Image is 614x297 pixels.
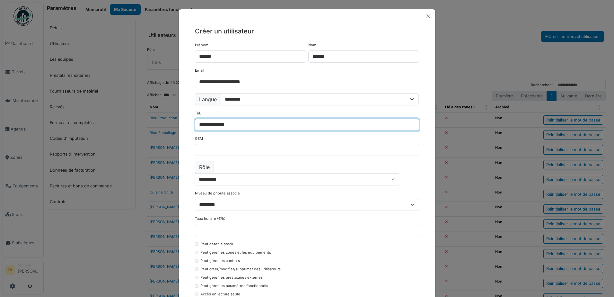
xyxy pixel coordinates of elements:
label: Niveau de priorité associé [195,191,240,196]
label: Taux horaire (€/h) [195,216,225,221]
label: Email [195,68,204,73]
label: Accès en lecture seule [200,292,240,297]
label: Peut gérer les contrats [200,258,240,264]
label: GSM [195,136,203,141]
label: Langue [195,93,221,105]
label: Tél. [195,111,201,116]
label: Peut créer/modifier/supprimer des utilisateurs [200,266,281,272]
label: Peut gérer le stock [200,241,233,247]
label: Peut gérer les zones et les équipements [200,250,271,255]
button: Close [424,12,433,21]
h5: Créer un utilisateur [195,26,419,36]
label: Prénom [195,42,208,48]
label: Peut gérer les paramètres fonctionnels [200,283,268,289]
label: Peut gérer les prestataires externes [200,275,263,280]
label: Nom [308,42,316,48]
label: Rôle [195,161,214,173]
